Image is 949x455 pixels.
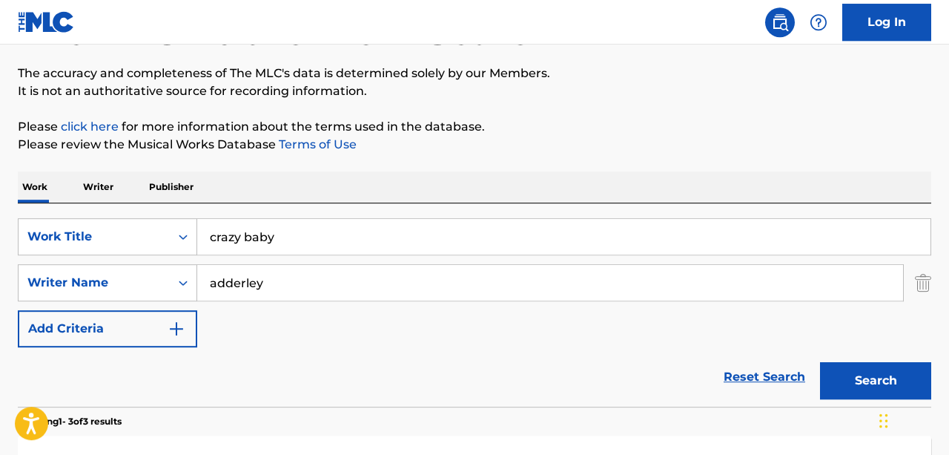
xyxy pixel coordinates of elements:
[18,82,931,100] p: It is not an authoritative source for recording information.
[804,7,833,37] div: Help
[145,171,198,203] p: Publisher
[18,171,52,203] p: Work
[18,415,122,428] p: Showing 1 - 3 of 3 results
[18,118,931,136] p: Please for more information about the terms used in the database.
[18,11,75,33] img: MLC Logo
[820,362,931,399] button: Search
[915,264,931,301] img: Delete Criterion
[716,361,813,393] a: Reset Search
[61,120,119,134] a: click here
[810,13,827,31] img: help
[27,274,161,292] div: Writer Name
[875,384,949,455] iframe: Chat Widget
[771,13,789,31] img: search
[879,399,888,443] div: Drag
[79,171,118,203] p: Writer
[27,228,161,246] div: Work Title
[765,7,795,37] a: Public Search
[842,4,931,41] a: Log In
[18,310,197,347] button: Add Criteria
[168,320,185,338] img: 9d2ae6d4665cec9f34b9.svg
[18,65,931,82] p: The accuracy and completeness of The MLC's data is determined solely by our Members.
[276,137,357,151] a: Terms of Use
[18,218,931,407] form: Search Form
[18,136,931,154] p: Please review the Musical Works Database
